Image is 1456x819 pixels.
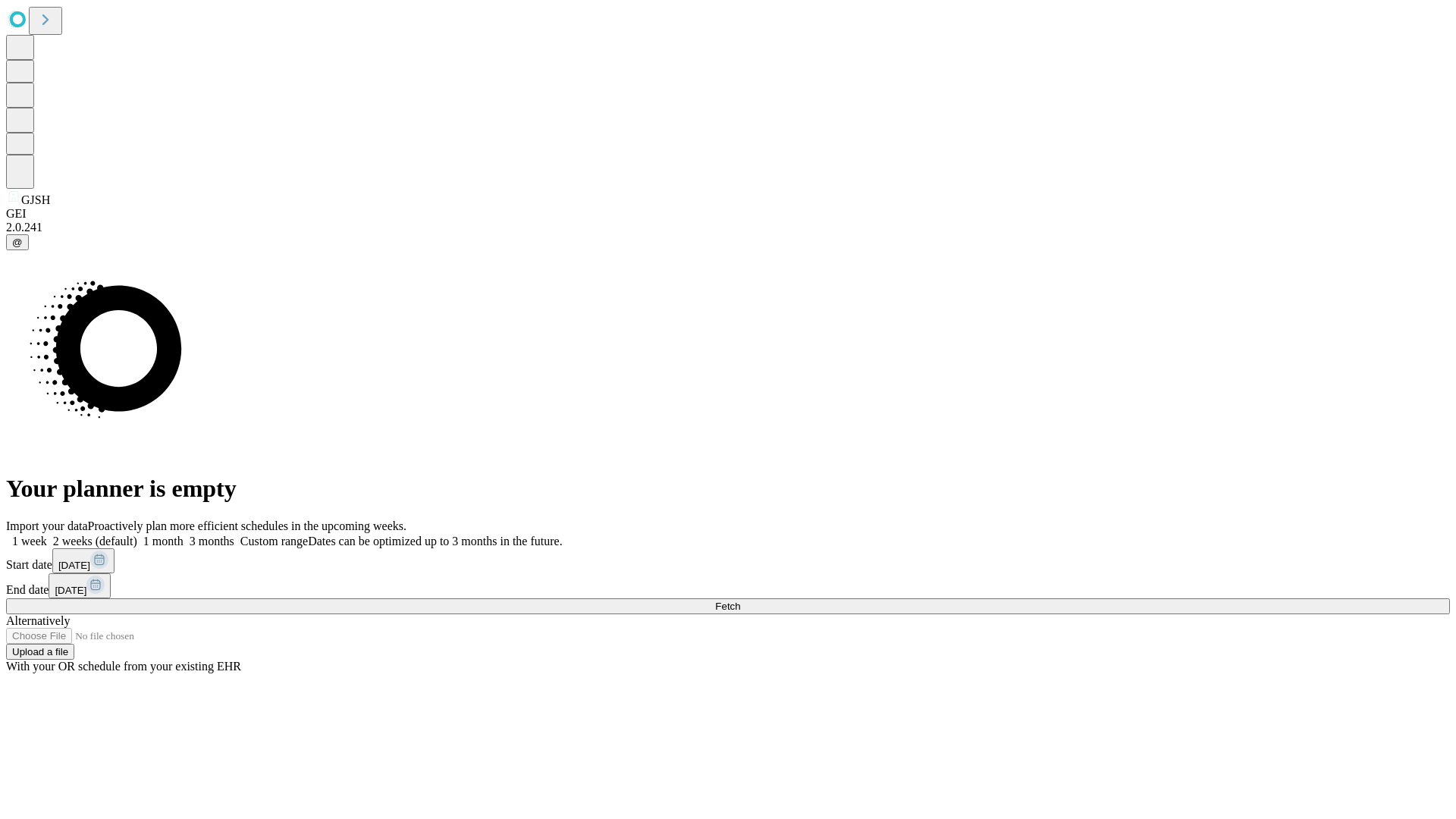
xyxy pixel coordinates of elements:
span: 1 month [143,535,184,548]
h1: Your planner is empty [6,475,1450,503]
span: Fetch [715,601,740,612]
span: 1 week [12,535,47,548]
span: Import your data [6,519,88,532]
span: 3 months [190,535,234,548]
span: Alternatively [6,614,70,627]
div: End date [6,573,1450,598]
button: Upload a file [6,644,74,660]
div: Start date [6,548,1450,573]
span: GJSH [21,193,50,206]
span: [DATE] [58,560,90,571]
span: Proactively plan more efficient schedules in the upcoming weeks. [88,519,406,532]
button: [DATE] [49,573,111,598]
span: Custom range [240,535,308,548]
span: With your OR schedule from your existing EHR [6,660,241,673]
button: [DATE] [52,548,115,573]
button: Fetch [6,598,1450,614]
div: GEI [6,207,1450,221]
button: @ [6,234,29,250]
span: Dates can be optimized up to 3 months in the future. [308,535,562,548]
div: 2.0.241 [6,221,1450,234]
span: [DATE] [55,585,86,596]
span: 2 weeks (default) [53,535,137,548]
span: @ [12,237,23,248]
